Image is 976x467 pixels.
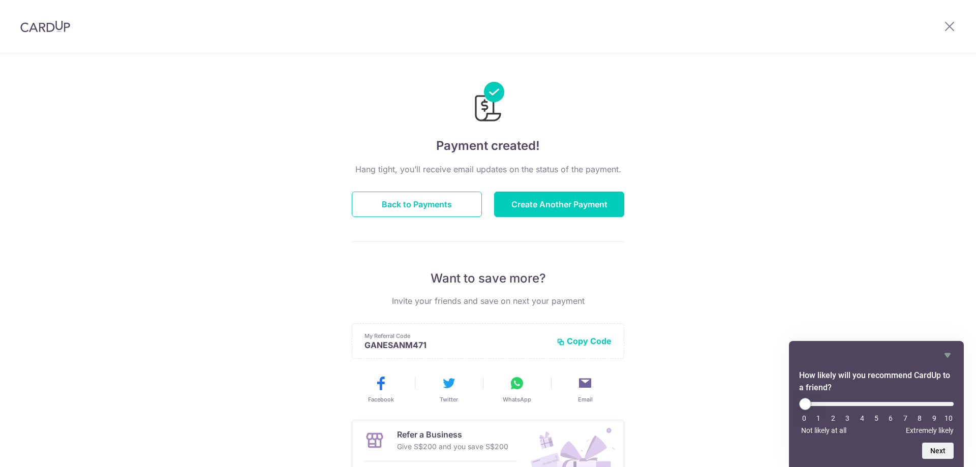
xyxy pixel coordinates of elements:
li: 5 [871,414,881,422]
li: 10 [943,414,954,422]
p: Give S$200 and you save S$200 [397,441,508,453]
button: WhatsApp [487,375,547,403]
button: Hide survey [941,349,954,361]
li: 0 [799,414,809,422]
span: Extremely likely [906,426,954,434]
p: My Referral Code [364,332,548,340]
li: 2 [828,414,838,422]
p: Refer a Business [397,428,508,441]
li: 1 [813,414,823,422]
span: Twitter [440,395,458,403]
li: 3 [842,414,852,422]
img: CardUp [20,20,70,33]
div: How likely will you recommend CardUp to a friend? Select an option from 0 to 10, with 0 being Not... [799,398,954,434]
li: 8 [914,414,925,422]
span: Facebook [368,395,394,403]
li: 7 [900,414,910,422]
li: 9 [929,414,939,422]
button: Create Another Payment [494,192,624,217]
span: WhatsApp [503,395,531,403]
p: Hang tight, you’ll receive email updates on the status of the payment. [352,163,624,175]
div: How likely will you recommend CardUp to a friend? Select an option from 0 to 10, with 0 being Not... [799,349,954,459]
li: 4 [857,414,867,422]
button: Facebook [351,375,411,403]
h2: How likely will you recommend CardUp to a friend? Select an option from 0 to 10, with 0 being Not... [799,369,954,394]
p: Invite your friends and save on next your payment [352,295,624,307]
span: Email [578,395,593,403]
button: Twitter [419,375,479,403]
p: GANESANM471 [364,340,548,350]
button: Next question [922,443,954,459]
button: Copy Code [557,336,612,346]
h4: Payment created! [352,137,624,155]
button: Email [555,375,615,403]
button: Back to Payments [352,192,482,217]
li: 6 [886,414,896,422]
span: Not likely at all [801,426,846,434]
p: Want to save more? [352,270,624,287]
img: Payments [472,82,504,124]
